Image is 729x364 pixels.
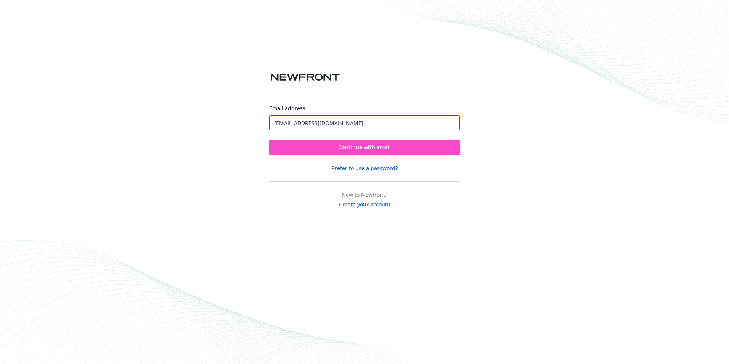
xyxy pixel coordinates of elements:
[342,191,387,198] span: New to Newfront?
[331,164,398,172] button: Prefer to use a password?
[338,143,391,151] span: Continue with email
[269,71,341,84] img: Newfront logo
[269,140,460,155] button: Continue with email
[269,115,460,130] input: Enter your email
[269,105,305,112] span: Email address
[339,199,390,208] button: Create your account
